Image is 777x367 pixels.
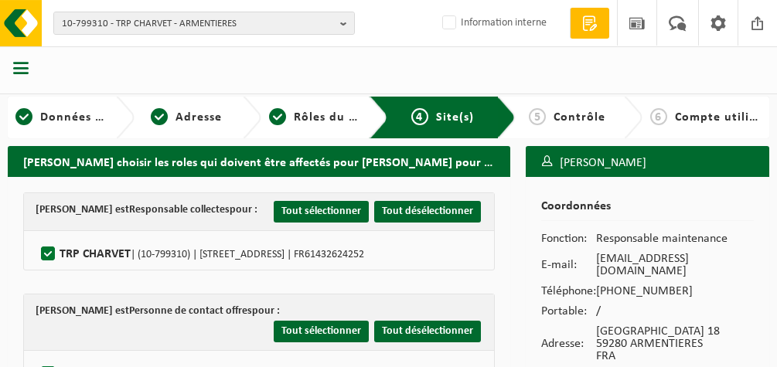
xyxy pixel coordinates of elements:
span: 4 [411,108,428,125]
span: Données personnelles [40,111,171,124]
strong: Responsable collectes [129,204,230,216]
td: E-mail: [541,249,596,281]
span: 5 [529,108,546,125]
td: Téléphone: [541,281,596,301]
span: 1 [15,108,32,125]
button: Tout désélectionner [374,321,481,342]
td: Fonction: [541,229,596,249]
td: [GEOGRAPHIC_DATA] 18 59280 ARMENTIERES FRA [596,321,754,366]
label: Information interne [439,12,547,35]
td: [EMAIL_ADDRESS][DOMAIN_NAME] [596,249,754,281]
h2: [PERSON_NAME] choisir les roles qui doivent être affectés pour [PERSON_NAME] pour les sites où il... [8,146,510,176]
button: Tout désélectionner [374,201,481,223]
td: Adresse: [541,321,596,366]
a: 2Adresse [142,108,230,127]
td: Portable: [541,301,596,321]
button: Tout sélectionner [274,321,369,342]
td: [PHONE_NUMBER] [596,281,754,301]
span: 6 [650,108,667,125]
span: 3 [269,108,286,125]
div: [PERSON_NAME] est pour : [36,201,257,219]
h3: [PERSON_NAME] [526,146,769,180]
span: 2 [151,108,168,125]
td: Responsable maintenance [596,229,754,249]
span: Site(s) [436,111,474,124]
h2: Coordonnées [541,200,754,221]
span: Rôles du contact [294,111,394,124]
td: / [596,301,754,321]
a: 1Données personnelles [15,108,104,127]
span: | (10-799310) | [STREET_ADDRESS] | FR61432624252 [131,249,364,260]
label: TRP CHARVET [38,243,364,266]
span: Adresse [176,111,222,124]
a: 3Rôles du contact [269,108,357,127]
span: 10-799310 - TRP CHARVET - ARMENTIERES [62,12,334,36]
button: 10-799310 - TRP CHARVET - ARMENTIERES [53,12,355,35]
div: [PERSON_NAME] est pour : [36,302,280,321]
button: Tout sélectionner [274,201,369,223]
strong: Personne de contact offres [129,305,252,317]
span: Contrôle [554,111,605,124]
